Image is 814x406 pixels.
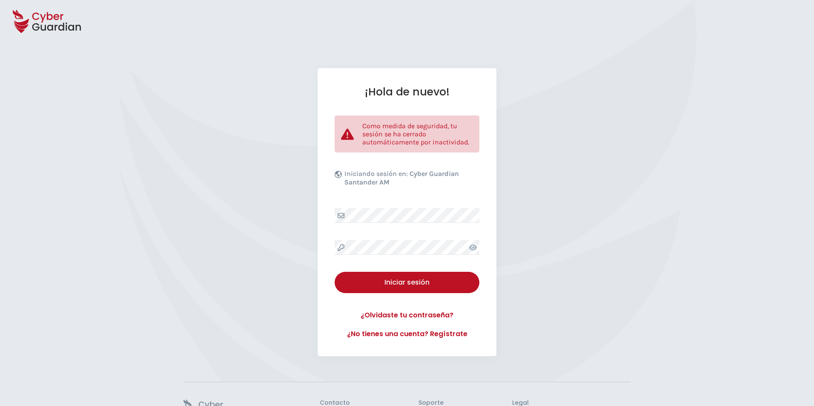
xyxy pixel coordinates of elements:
[335,310,479,320] a: ¿Olvidaste tu contraseña?
[344,170,477,191] p: Iniciando sesión en:
[344,170,459,186] b: Cyber Guardian Santander AM
[335,85,479,98] h1: ¡Hola de nuevo!
[335,272,479,293] button: Iniciar sesión
[341,277,473,288] div: Iniciar sesión
[362,122,473,146] p: Como medida de seguridad, tu sesión se ha cerrado automáticamente por inactividad.
[335,329,479,339] a: ¿No tienes una cuenta? Regístrate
